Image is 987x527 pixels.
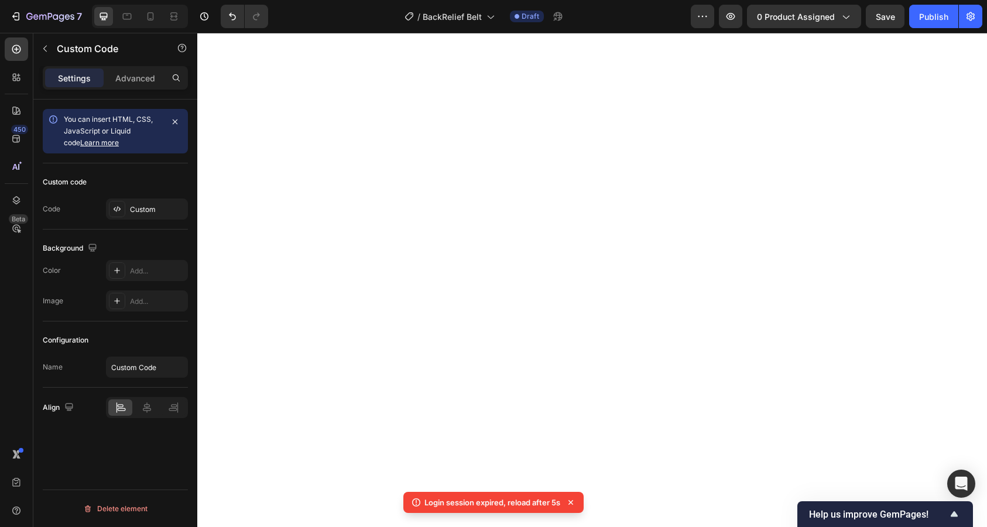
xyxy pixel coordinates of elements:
p: 7 [77,9,82,23]
p: Custom Code [57,42,156,56]
p: Settings [58,72,91,84]
div: Custom [130,204,185,215]
div: Delete element [83,502,148,516]
button: Show survey - Help us improve GemPages! [809,507,961,521]
div: Undo/Redo [221,5,268,28]
span: You can insert HTML, CSS, JavaScript or Liquid code [64,115,153,147]
span: / [417,11,420,23]
button: 7 [5,5,87,28]
p: Advanced [115,72,155,84]
button: Save [866,5,904,28]
div: Open Intercom Messenger [947,470,975,498]
span: Draft [522,11,539,22]
div: Color [43,265,61,276]
div: Publish [919,11,948,23]
button: Publish [909,5,958,28]
iframe: To enrich screen reader interactions, please activate Accessibility in Grammarly extension settings [197,33,987,527]
button: Delete element [43,499,188,518]
div: Configuration [43,335,88,345]
div: Background [43,241,100,256]
span: Save [876,12,895,22]
div: Name [43,362,63,372]
div: Align [43,400,76,416]
span: Help us improve GemPages! [809,509,947,520]
div: 450 [11,125,28,134]
p: Login session expired, reload after 5s [424,497,560,508]
a: Learn more [80,138,119,147]
div: Code [43,204,60,214]
div: Image [43,296,63,306]
span: 0 product assigned [757,11,835,23]
button: 0 product assigned [747,5,861,28]
span: BackRelief Belt [423,11,482,23]
div: Beta [9,214,28,224]
div: Custom code [43,177,87,187]
div: Add... [130,266,185,276]
div: Add... [130,296,185,307]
